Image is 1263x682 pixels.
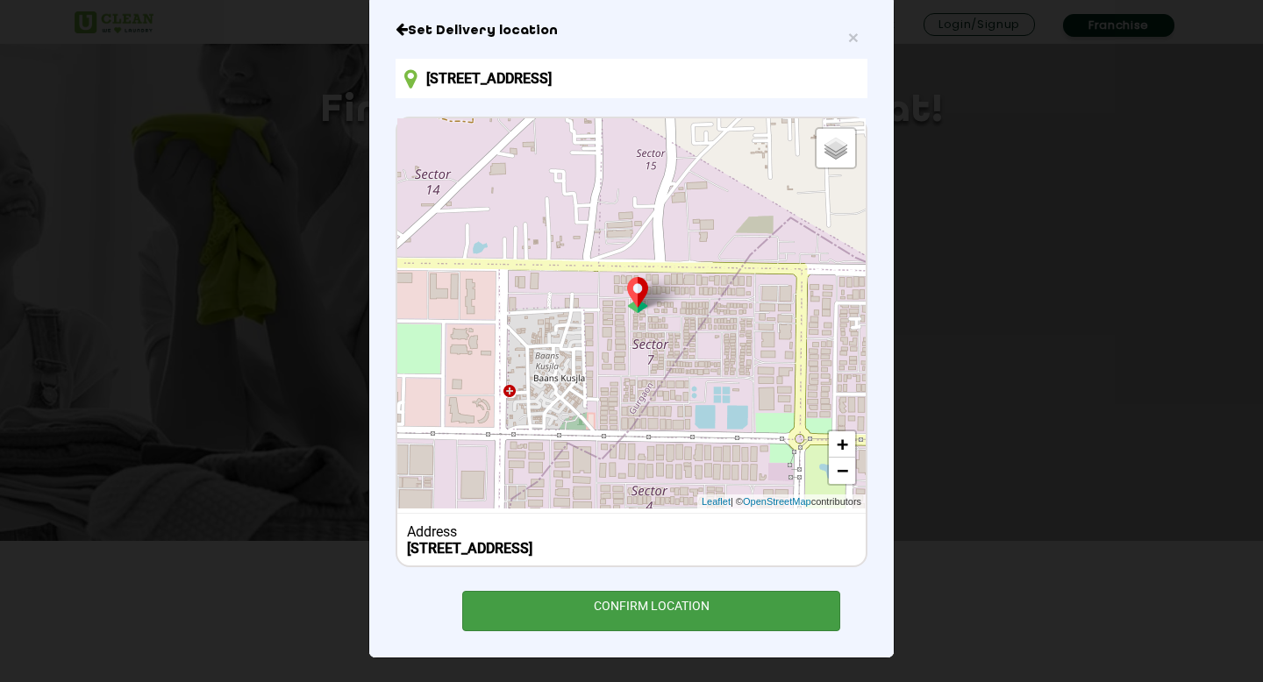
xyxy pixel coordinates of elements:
[829,431,855,458] a: Zoom in
[817,129,855,167] a: Layers
[462,591,840,630] div: CONFIRM LOCATION
[829,458,855,484] a: Zoom out
[407,540,532,557] b: [STREET_ADDRESS]
[702,494,731,509] a: Leaflet
[848,28,859,46] button: Close
[743,494,811,509] a: OpenStreetMap
[697,494,866,509] div: | © contributors
[848,27,859,47] span: ×
[407,523,857,540] div: Address
[396,59,867,98] input: Enter location
[396,22,867,39] h6: Close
